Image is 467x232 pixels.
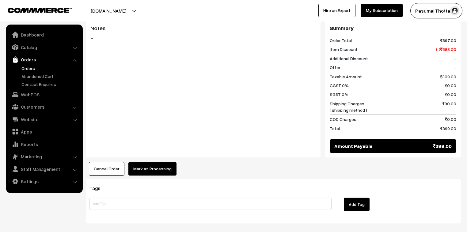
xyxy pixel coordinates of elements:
[330,73,362,80] span: Taxable Amount
[445,91,456,98] span: 0.00
[330,37,352,44] span: Order Total
[330,125,340,132] span: Total
[8,6,61,14] a: COMMMERCE
[8,176,81,187] a: Settings
[89,198,332,210] input: Add Tag
[8,126,81,137] a: Apps
[334,142,373,150] span: Amount Payable
[344,198,370,211] button: Add Tag
[8,89,81,100] a: WebPOS
[8,139,81,150] a: Reports
[330,82,349,89] span: CGST 0%
[89,162,124,176] button: Cancel Order
[20,81,81,87] a: Contact Enquires
[20,65,81,72] a: Orders
[454,64,456,71] span: -
[8,29,81,40] a: Dashboard
[361,4,403,17] a: My Subscription
[410,3,462,18] button: Pasumai Thotta…
[454,55,456,62] span: -
[8,164,81,175] a: Staff Management
[20,73,81,79] a: Abandoned Cart
[442,100,456,113] span: 90.00
[436,46,456,52] span: (-) 588.00
[330,116,356,122] span: COD Charges
[8,151,81,162] a: Marketing
[450,6,459,15] img: user
[69,3,148,18] button: [DOMAIN_NAME]
[433,142,452,150] span: 399.00
[445,82,456,89] span: 0.00
[8,42,81,53] a: Catalog
[89,185,108,191] span: Tags
[318,4,355,17] a: Hire an Expert
[440,37,456,44] span: 897.00
[8,8,72,13] img: COMMMERCE
[330,25,456,32] h3: Summary
[8,101,81,112] a: Customers
[128,162,177,176] button: Mark as Processing
[90,34,316,42] blockquote: -
[8,54,81,65] a: Orders
[90,25,316,32] h3: Notes
[445,116,456,122] span: 0.00
[440,73,456,80] span: 309.00
[330,91,348,98] span: SGST 0%
[330,100,367,113] span: Shipping Charges [ shipping method ]
[440,125,456,132] span: 399.00
[330,55,368,62] span: Additional Discount
[330,64,340,71] span: Offer
[330,46,358,52] span: Item Discount
[8,114,81,125] a: Website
